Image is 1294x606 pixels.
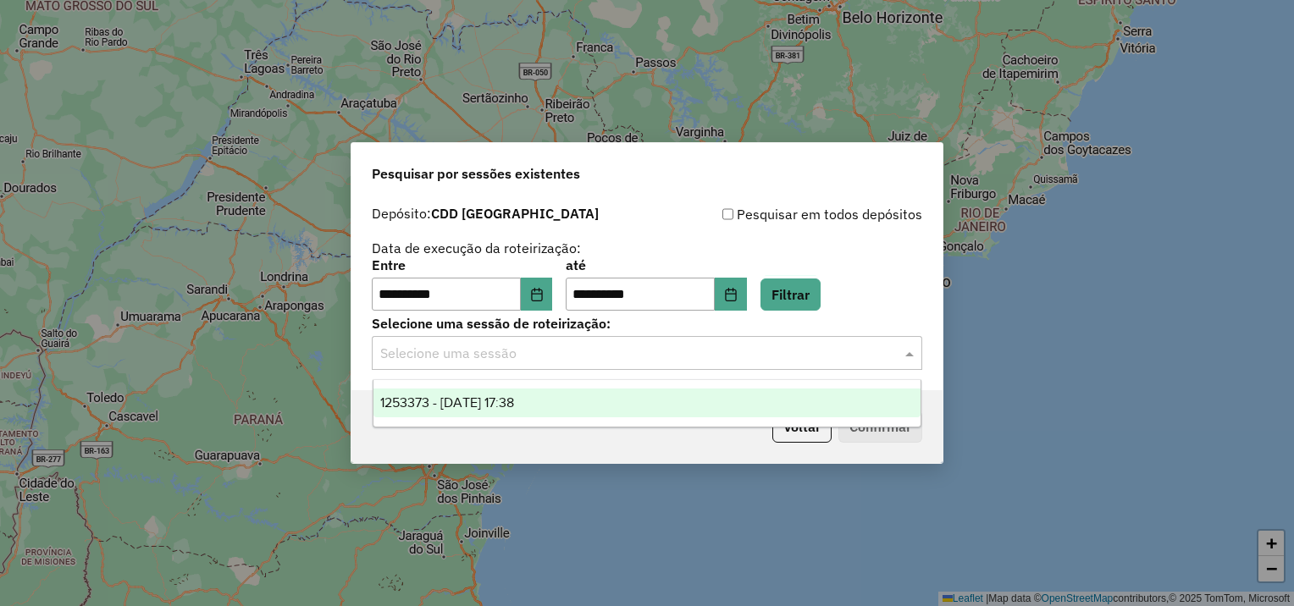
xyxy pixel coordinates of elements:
[431,205,599,222] strong: CDD [GEOGRAPHIC_DATA]
[521,278,553,311] button: Choose Date
[647,204,922,224] div: Pesquisar em todos depósitos
[372,203,599,223] label: Depósito:
[372,313,922,333] label: Selecione uma sessão de roteirização:
[372,255,552,275] label: Entre
[372,163,580,184] span: Pesquisar por sessões existentes
[715,278,747,311] button: Choose Date
[373,379,922,427] ng-dropdown-panel: Options list
[566,255,746,275] label: até
[380,395,514,410] span: 1253373 - [DATE] 17:38
[372,238,581,258] label: Data de execução da roteirização:
[760,278,821,311] button: Filtrar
